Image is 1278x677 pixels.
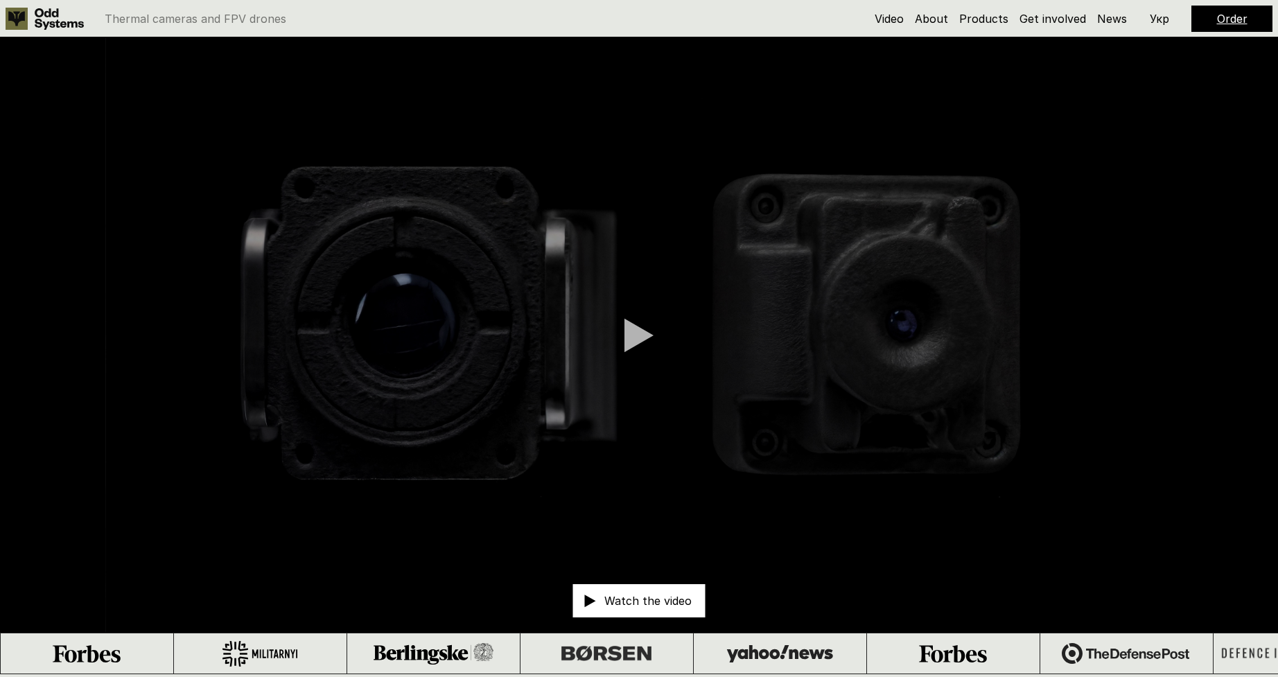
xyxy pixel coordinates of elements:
p: Thermal cameras and FPV drones [105,13,286,24]
a: About [915,12,948,26]
a: Video [875,12,904,26]
a: Order [1217,12,1248,26]
a: Get involved [1019,12,1086,26]
a: Products [959,12,1008,26]
a: News [1097,12,1127,26]
p: Watch the video [604,595,692,606]
p: Укр [1150,13,1169,24]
